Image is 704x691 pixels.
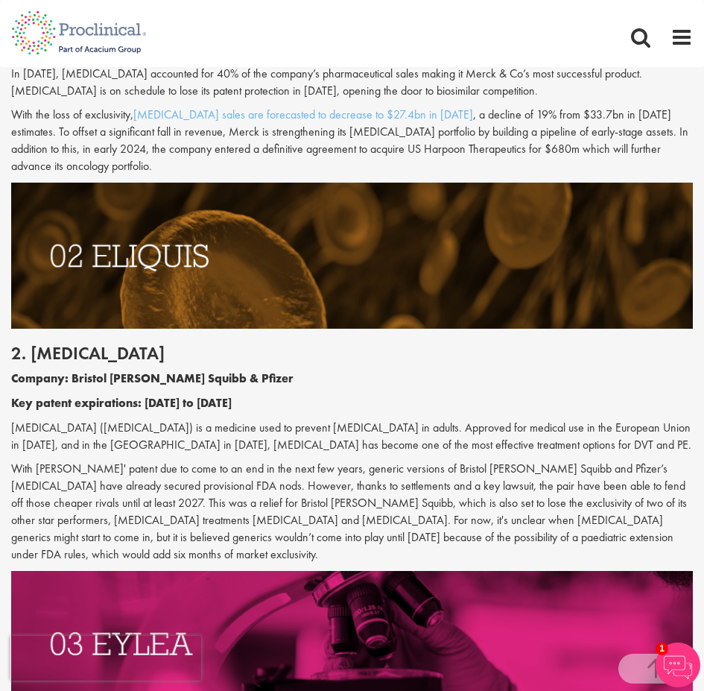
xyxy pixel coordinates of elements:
[11,395,232,411] b: Key patent expirations: [DATE] to [DATE]
[656,643,668,655] span: 1
[11,420,693,454] p: [MEDICAL_DATA] ([MEDICAL_DATA]) is a medicine used to prevent [MEDICAL_DATA] in adults. Approved ...
[11,66,693,100] p: In [DATE], [MEDICAL_DATA] accounted for 40% of the company’s pharmaceutical sales making it Merck...
[10,636,201,681] iframe: reCAPTCHA
[11,344,693,363] h2: 2. [MEDICAL_DATA]
[133,107,473,122] a: [MEDICAL_DATA] sales are forecasted to decrease to $27.4bn in [DATE]
[11,183,693,329] img: Drugs with patents due to expire Eliquis
[11,461,693,563] p: With [PERSON_NAME]' patent due to come to an end in the next few years, generic versions of Brist...
[656,643,700,687] img: Chatbot
[11,370,294,386] b: Company: Bristol [PERSON_NAME] Squibb & Pfizer
[11,107,693,174] p: With the loss of exclusivity, , a decline of 19% from $33.7bn in [DATE] estimates. To offset a si...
